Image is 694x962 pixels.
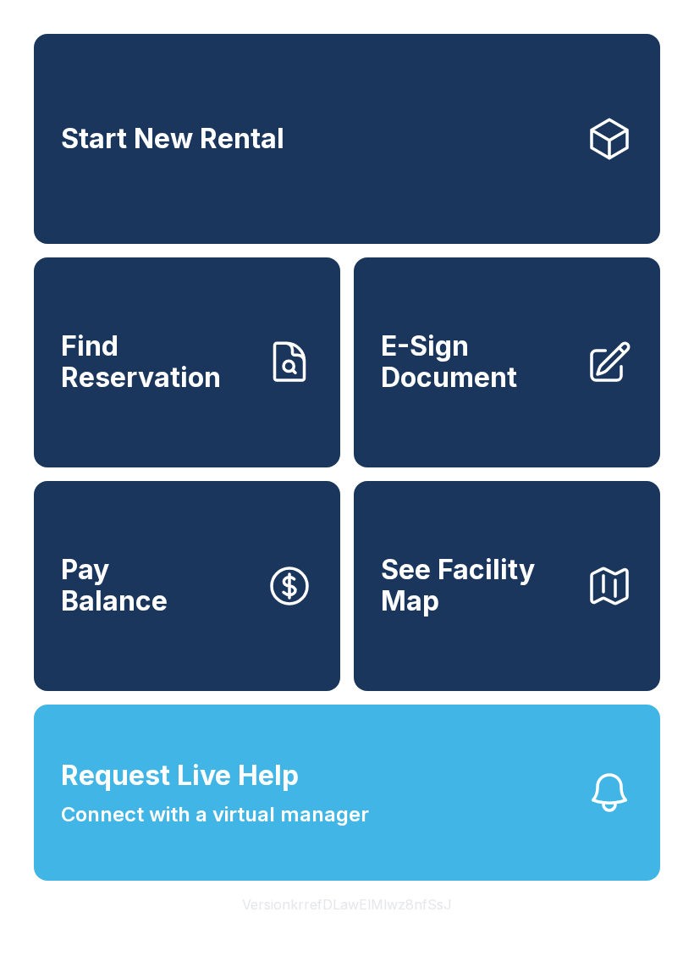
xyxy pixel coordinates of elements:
button: See Facility Map [354,481,660,691]
button: VersionkrrefDLawElMlwz8nfSsJ [229,881,465,928]
span: See Facility Map [381,555,572,616]
span: Start New Rental [61,124,284,155]
a: Find Reservation [34,257,340,467]
span: Connect with a virtual manager [61,799,369,830]
span: Find Reservation [61,331,252,393]
button: Request Live HelpConnect with a virtual manager [34,705,660,881]
a: E-Sign Document [354,257,660,467]
span: Pay Balance [61,555,168,616]
span: Request Live Help [61,755,299,796]
a: Start New Rental [34,34,660,244]
span: E-Sign Document [381,331,572,393]
button: PayBalance [34,481,340,691]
